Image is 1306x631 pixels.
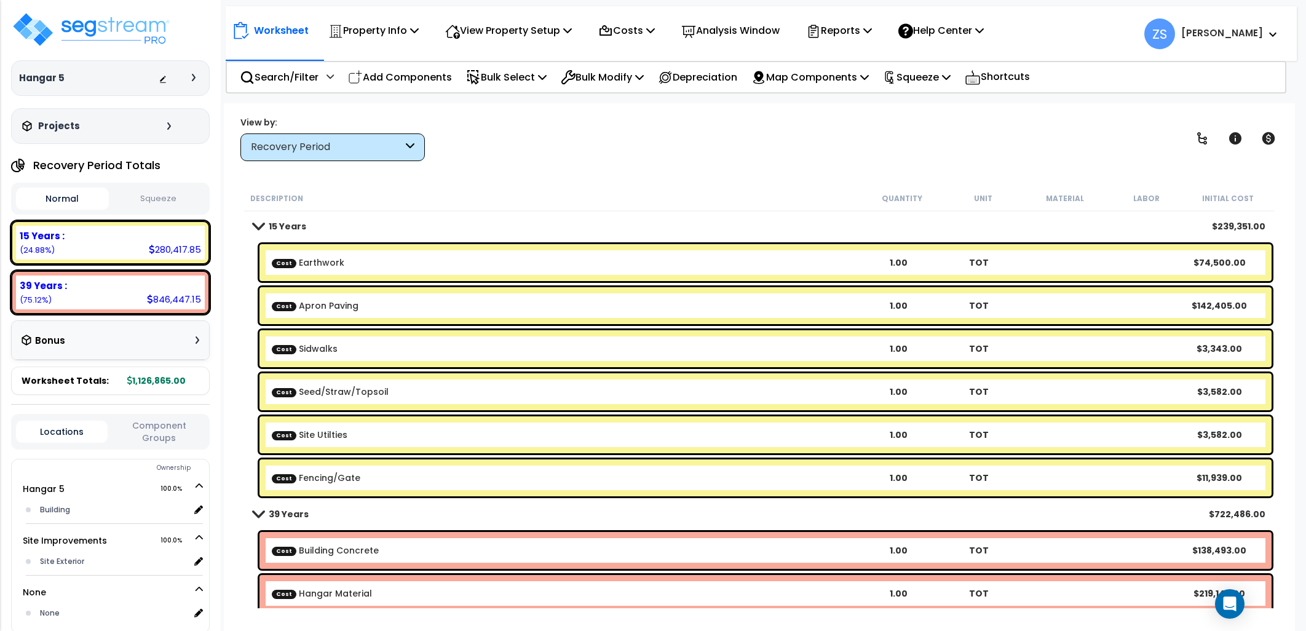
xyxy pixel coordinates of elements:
[1180,544,1259,557] div: $138,493.00
[1180,386,1259,398] div: $3,582.00
[859,300,938,312] div: 1.00
[240,69,319,85] p: Search/Filter
[939,300,1018,312] div: TOT
[598,22,655,39] p: Costs
[658,69,737,85] p: Depreciation
[1180,256,1259,269] div: $74,500.00
[272,587,372,600] a: Custom Item
[348,69,452,85] p: Add Components
[272,258,296,268] span: Cost
[20,279,67,292] b: 39 Years :
[1180,300,1259,312] div: $142,405.00
[341,63,459,92] div: Add Components
[23,534,107,547] a: Site Improvements 100.0%
[561,69,644,85] p: Bulk Modify
[859,256,938,269] div: 1.00
[272,386,389,398] a: Custom Item
[269,220,306,232] b: 15 Years
[114,419,205,445] button: Component Groups
[19,72,65,84] h3: Hangar 5
[859,472,938,484] div: 1.00
[20,229,65,242] b: 15 Years :
[269,508,309,520] b: 39 Years
[37,502,189,517] div: Building
[466,69,547,85] p: Bulk Select
[859,544,938,557] div: 1.00
[35,336,65,346] h3: Bonus
[22,375,109,387] span: Worksheet Totals:
[1208,508,1265,520] div: $722,486.00
[939,343,1018,355] div: TOT
[859,386,938,398] div: 1.00
[1180,343,1259,355] div: $3,343.00
[272,429,347,441] a: Custom Item
[272,387,296,397] span: Cost
[272,544,379,557] a: Custom Item
[974,194,992,204] small: Unit
[328,22,419,39] p: Property Info
[251,140,403,154] div: Recovery Period
[1211,220,1265,232] div: $239,351.00
[939,544,1018,557] div: TOT
[939,429,1018,441] div: TOT
[881,194,922,204] small: Quantity
[859,587,938,600] div: 1.00
[149,243,201,256] div: 280,417.85
[160,482,193,496] span: 100.0%
[1181,26,1263,39] b: [PERSON_NAME]
[445,22,572,39] p: View Property Setup
[147,293,201,306] div: 846,447.15
[883,69,951,85] p: Squeeze
[806,22,872,39] p: Reports
[1180,587,1259,600] div: $219,149.00
[240,116,425,129] div: View by:
[37,606,189,621] div: None
[272,343,338,355] a: Custom Item
[23,586,46,598] a: None
[16,188,109,210] button: Normal
[37,554,189,569] div: Site Exterior
[1133,194,1159,204] small: Labor
[272,431,296,440] span: Cost
[939,256,1018,269] div: TOT
[272,300,358,312] a: Custom Item
[272,344,296,354] span: Cost
[651,63,744,92] div: Depreciation
[1045,194,1083,204] small: Material
[939,386,1018,398] div: TOT
[250,194,303,204] small: Description
[33,159,160,172] h4: Recovery Period Totals
[272,256,344,269] a: Custom Item
[272,589,296,598] span: Cost
[1180,472,1259,484] div: $11,939.00
[20,295,52,305] small: (75.12%)
[23,483,65,495] a: Hangar 5 100.0%
[112,188,205,210] button: Squeeze
[16,421,108,443] button: Locations
[859,343,938,355] div: 1.00
[681,22,780,39] p: Analysis Window
[11,11,171,48] img: logo_pro_r.png
[1201,194,1253,204] small: Initial Cost
[1180,429,1259,441] div: $3,582.00
[1144,18,1175,49] span: ZS
[958,62,1037,92] div: Shortcuts
[254,22,309,39] p: Worksheet
[272,474,296,483] span: Cost
[965,68,1030,86] p: Shortcuts
[272,301,296,311] span: Cost
[272,472,360,484] a: Custom Item
[939,472,1018,484] div: TOT
[127,375,186,387] b: 1,126,865.00
[898,22,984,39] p: Help Center
[272,546,296,555] span: Cost
[751,69,869,85] p: Map Components
[939,587,1018,600] div: TOT
[859,429,938,441] div: 1.00
[20,245,55,255] small: (24.88%)
[160,533,193,548] span: 100.0%
[38,120,80,132] h3: Projects
[1215,589,1245,619] div: Open Intercom Messenger
[36,461,209,475] div: Ownership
